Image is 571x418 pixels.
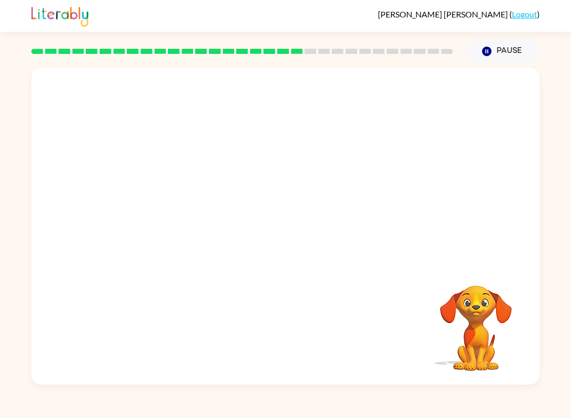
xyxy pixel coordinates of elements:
[465,40,540,63] button: Pause
[378,9,540,19] div: ( )
[512,9,537,19] a: Logout
[425,270,527,372] video: Your browser must support playing .mp4 files to use Literably. Please try using another browser.
[31,4,88,27] img: Literably
[378,9,509,19] span: [PERSON_NAME] [PERSON_NAME]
